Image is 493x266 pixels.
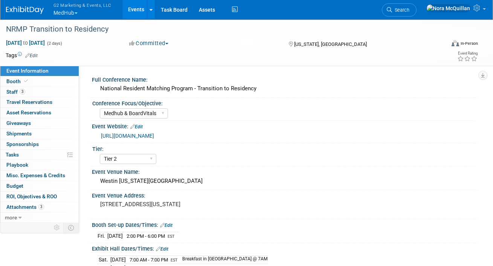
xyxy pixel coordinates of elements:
span: Sponsorships [6,141,39,147]
div: NRMP Transition to Residency [3,23,438,36]
a: Sponsorships [0,139,79,149]
div: Full Conference Name: [92,74,478,84]
a: Attachments3 [0,202,79,212]
span: Budget [6,183,23,189]
span: Staff [6,89,25,95]
a: Booth [0,76,79,87]
td: Sat. [98,256,110,264]
a: Staff3 [0,87,79,97]
div: Tier: [92,143,475,153]
div: Conference Focus/Objective: [92,98,475,107]
span: [US_STATE], [GEOGRAPHIC_DATA] [294,41,367,47]
a: Asset Reservations [0,108,79,118]
span: to [22,40,29,46]
span: 3 [20,89,25,94]
a: Edit [130,124,143,129]
a: Tasks [0,150,79,160]
td: Fri. [98,232,107,240]
div: Westin [US_STATE][GEOGRAPHIC_DATA] [98,175,472,187]
a: Event Information [0,66,79,76]
span: Asset Reservations [6,109,51,116]
div: Exhibit Hall Dates/Times: [92,243,478,253]
td: Tags [6,52,38,59]
span: EST [171,258,178,263]
div: Event Venue Address: [92,190,478,199]
a: Edit [160,223,172,228]
span: Event Information [6,68,49,74]
a: [URL][DOMAIN_NAME] [101,133,154,139]
span: 3 [38,204,44,210]
td: [DATE] [110,256,126,264]
a: Search [382,3,417,17]
span: 7:00 AM - 7:00 PM [130,257,168,263]
span: Shipments [6,131,32,137]
span: Misc. Expenses & Credits [6,172,65,178]
span: 2:00 PM - 6:00 PM [127,233,165,239]
div: Event Rating [457,52,478,55]
span: Giveaways [6,120,31,126]
div: Event Format [409,39,478,50]
a: Travel Reservations [0,97,79,107]
td: [DATE] [107,232,123,240]
span: EST [168,234,175,239]
a: Edit [25,53,38,58]
img: ExhibitDay [6,6,44,14]
span: Search [392,7,409,13]
a: Budget [0,181,79,191]
a: Shipments [0,129,79,139]
span: more [5,214,17,220]
a: Giveaways [0,118,79,128]
span: G2 Marketing & Events, LLC [53,1,111,9]
span: [DATE] [DATE] [6,40,45,46]
button: Committed [127,40,171,47]
i: Booth reservation complete [24,79,28,83]
div: National Resident Matching Program - Transition to Residency [98,83,472,94]
pre: [STREET_ADDRESS][US_STATE] [100,201,244,208]
a: Edit [156,246,168,252]
div: Event Website: [92,121,478,131]
a: Playbook [0,160,79,170]
img: Nora McQuillan [426,4,470,12]
span: Attachments [6,204,44,210]
a: more [0,213,79,223]
td: Personalize Event Tab Strip [50,223,64,233]
a: ROI, Objectives & ROO [0,192,79,202]
span: Travel Reservations [6,99,52,105]
td: Toggle Event Tabs [64,223,79,233]
div: Booth Set-up Dates/Times: [92,219,478,229]
div: Event Venue Name: [92,166,478,176]
span: Booth [6,78,29,84]
a: Misc. Expenses & Credits [0,170,79,181]
span: Tasks [6,152,19,158]
img: Format-Inperson.png [452,40,459,46]
td: Breakfast in [GEOGRAPHIC_DATA] @ 7AM [178,256,268,264]
div: In-Person [460,41,478,46]
span: Playbook [6,162,28,168]
span: (2 days) [46,41,62,46]
span: ROI, Objectives & ROO [6,193,57,199]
